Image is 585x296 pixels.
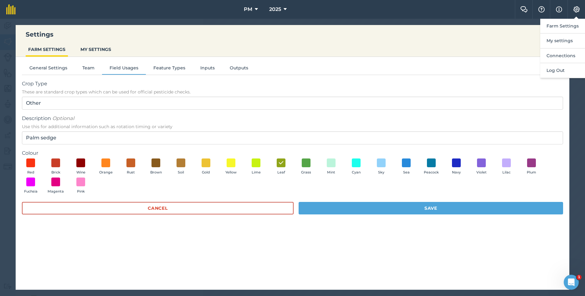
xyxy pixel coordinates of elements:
[372,158,390,175] button: Sky
[540,19,585,33] button: Farm Settings
[424,170,439,175] span: Peacock
[26,43,68,55] button: FARM SETTINGS
[22,178,39,194] button: Fuchsia
[22,202,294,214] button: Cancel
[72,178,90,194] button: Pink
[527,170,536,175] span: Plum
[403,170,410,175] span: Sea
[347,158,365,175] button: Cyan
[498,158,515,175] button: Lilac
[102,64,146,74] button: Field Usages
[378,170,384,175] span: Sky
[473,158,490,175] button: Violet
[247,158,265,175] button: Lime
[423,158,440,175] button: Peacock
[299,202,563,214] button: Save
[72,158,90,175] button: Wine
[47,178,64,194] button: Magenta
[222,158,240,175] button: Yellow
[573,6,580,13] img: A cog icon
[22,158,39,175] button: Red
[77,189,85,194] span: Pink
[222,64,256,74] button: Outputs
[327,170,335,175] span: Mint
[244,6,252,13] span: PM
[147,158,165,175] button: Brown
[540,48,585,63] button: Connections
[51,170,60,175] span: Brick
[22,89,563,95] span: These are standard crop types which can be used for official pesticide checks.
[540,33,585,48] button: My settings
[538,6,545,13] img: A question mark icon
[301,170,311,175] span: Grass
[22,64,75,74] button: General Settings
[523,158,540,175] button: Plum
[352,170,361,175] span: Cyan
[202,170,210,175] span: Gold
[398,158,415,175] button: Sea
[225,170,237,175] span: Yellow
[193,64,222,74] button: Inputs
[178,170,184,175] span: Soil
[24,189,38,194] span: Fuchsia
[16,30,569,39] h3: Settings
[452,170,461,175] span: Navy
[99,170,113,175] span: Orange
[448,158,465,175] button: Navy
[252,170,261,175] span: Lime
[556,6,562,13] img: svg+xml;base64,PHN2ZyB4bWxucz0iaHR0cDovL3d3dy53My5vcmcvMjAwMC9zdmciIHdpZHRoPSIxNyIgaGVpZ2h0PSIxNy...
[22,123,563,130] span: Use this for additional information such as rotation timing or variety
[297,158,315,175] button: Grass
[146,64,193,74] button: Feature Types
[520,6,528,13] img: Two speech bubbles overlapping with the left bubble in the forefront
[277,170,285,175] span: Leaf
[150,170,162,175] span: Brown
[197,158,215,175] button: Gold
[502,170,511,175] span: Lilac
[127,170,135,175] span: Rust
[476,170,487,175] span: Violet
[47,158,64,175] button: Brick
[269,6,281,13] span: 2025
[577,275,582,280] span: 1
[564,275,579,290] iframe: Intercom live chat
[272,158,290,175] button: Leaf
[22,97,563,110] input: Start typing to search for crop type
[22,149,563,157] label: Colour
[78,43,114,55] button: MY SETTINGS
[22,115,563,122] span: Description
[540,63,585,78] button: Log Out
[52,115,74,121] em: Optional
[76,170,85,175] span: Wine
[122,158,140,175] button: Rust
[278,159,284,167] img: svg+xml;base64,PHN2ZyB4bWxucz0iaHR0cDovL3d3dy53My5vcmcvMjAwMC9zdmciIHdpZHRoPSIxOCIgaGVpZ2h0PSIyNC...
[97,158,115,175] button: Orange
[22,80,563,88] span: Crop Type
[48,189,64,194] span: Magenta
[322,158,340,175] button: Mint
[27,170,34,175] span: Red
[75,64,102,74] button: Team
[6,4,16,14] img: fieldmargin Logo
[172,158,190,175] button: Soil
